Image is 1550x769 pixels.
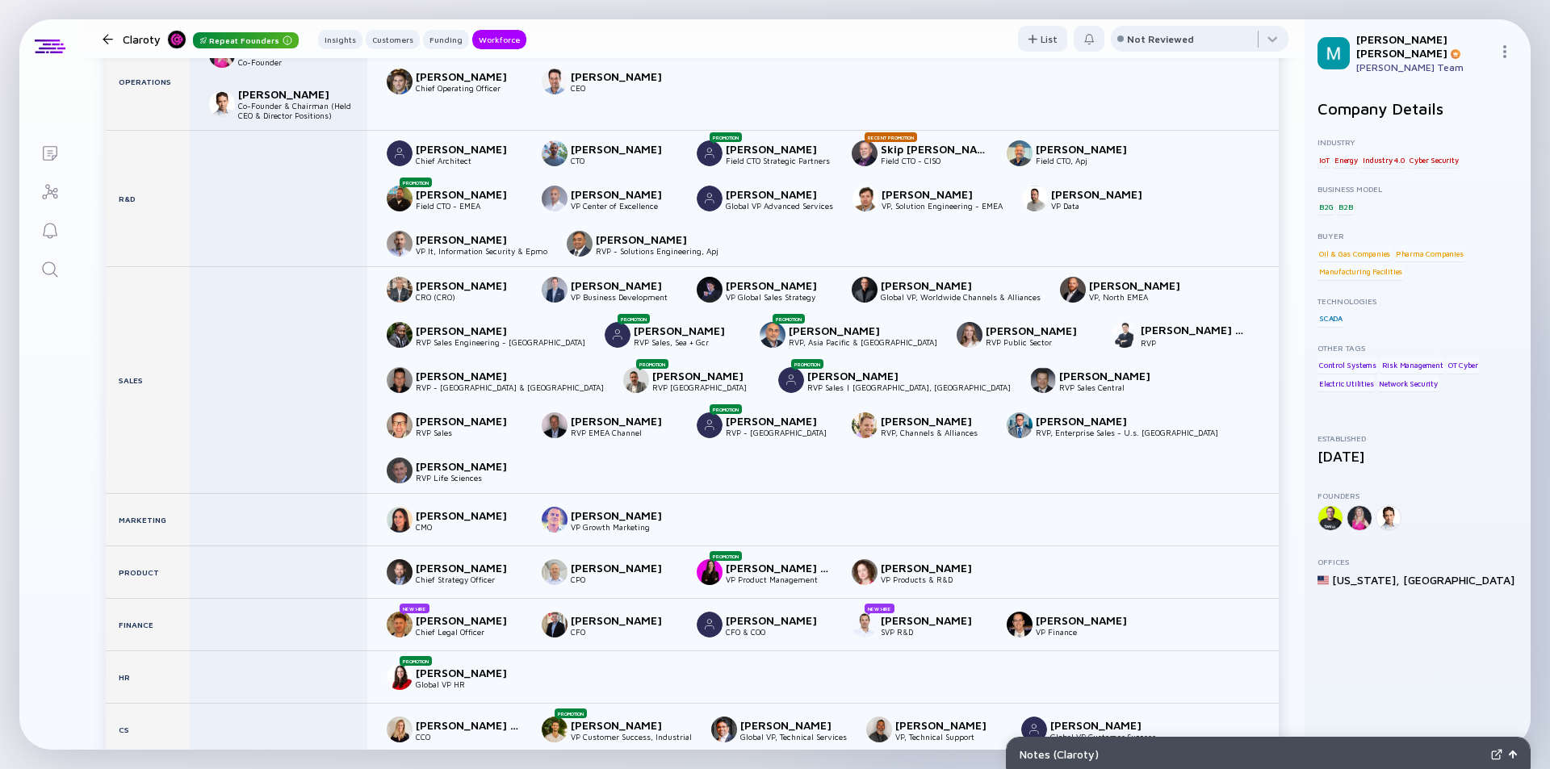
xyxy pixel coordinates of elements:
[881,428,987,437] div: RVP, Channels & Alliances
[726,278,832,292] div: [PERSON_NAME]
[387,612,413,637] img: Yuval Fessler picture
[1060,277,1086,303] img: Tim Wallen picture
[1036,428,1218,437] div: RVP, Enterprise Sales - U.s. [GEOGRAPHIC_DATA]
[318,31,362,48] div: Insights
[416,278,522,292] div: [PERSON_NAME]
[1036,156,1142,165] div: Field CTO, Apj
[1007,140,1033,166] img: Jason Pearce picture
[1317,557,1518,566] div: Offices
[623,367,649,393] img: Italo C. picture
[423,30,469,49] button: Funding
[1059,369,1166,382] div: [PERSON_NAME]
[416,679,522,689] div: Global VP HR
[1317,575,1329,586] img: United States Flag
[881,414,987,428] div: [PERSON_NAME]
[895,732,1002,742] div: VP, Technical Support
[636,359,668,369] div: Promotion
[807,382,1011,392] div: RVP Sales | [GEOGRAPHIC_DATA], [GEOGRAPHIC_DATA]
[542,717,568,742] img: Moshe Salamon picture
[1036,142,1142,156] div: [PERSON_NAME]
[1018,26,1067,52] button: List
[596,232,702,246] div: [PERSON_NAME]
[1051,201,1158,211] div: VP Data
[882,201,1003,211] div: VP, Solution Engineering - EMEA
[882,187,988,201] div: [PERSON_NAME]
[571,522,677,532] div: VP Growth Marketing
[416,508,522,522] div: [PERSON_NAME]
[726,414,832,428] div: [PERSON_NAME]
[416,627,522,637] div: Chief Legal Officer
[400,656,432,666] div: Promotion
[571,718,677,732] div: [PERSON_NAME]
[193,32,299,48] div: Repeat Founders
[318,30,362,49] button: Insights
[416,324,522,337] div: [PERSON_NAME]
[571,69,677,83] div: [PERSON_NAME]
[416,575,522,584] div: Chief Strategy Officer
[740,732,847,742] div: Global VP, Technical Services
[106,494,190,545] div: Marketing
[416,414,522,428] div: [PERSON_NAME]
[881,278,987,292] div: [PERSON_NAME]
[596,246,718,256] div: RVP - Solutions Engineering, Apj
[1018,27,1067,52] div: List
[1036,627,1142,637] div: VP Finance
[542,277,568,303] img: Stephan Goldberg picture
[1332,573,1400,587] div: [US_STATE] ,
[1030,367,1056,393] img: Thorsten Eckert picture
[852,277,878,303] img: Tim Mackie picture
[865,132,917,142] div: Recent Promotion
[881,292,1041,302] div: Global VP, Worldwide Channels & Alliances
[881,156,987,165] div: Field CTO - CISO
[760,322,785,348] img: Nick Nindra picture
[1051,187,1158,201] div: [PERSON_NAME]
[1059,382,1166,392] div: RVP Sales Central
[1317,137,1518,147] div: Industry
[726,156,832,165] div: Field CTO Strategic Partners
[1089,278,1196,292] div: [PERSON_NAME]
[238,101,367,120] div: Co-Founder & Chairman (Held CEO & Director Positions)
[1408,152,1460,168] div: Cyber Security
[571,561,677,575] div: [PERSON_NAME]
[791,359,823,369] div: Promotion
[1317,184,1518,194] div: Business Model
[773,314,805,324] div: Promotion
[1317,311,1344,327] div: SCADA
[1361,152,1406,168] div: Industry 4.0
[1317,99,1518,118] h2: Company Details
[1317,231,1518,240] div: Buyer
[618,314,650,324] div: Promotion
[986,324,1092,337] div: [PERSON_NAME]
[571,83,677,93] div: CEO
[416,83,522,93] div: Chief Operating Officer
[416,473,522,483] div: RVP Life Sciences
[416,156,522,165] div: Chief Architect
[711,717,737,742] img: Devanesan Moses picture
[652,369,759,382] div: [PERSON_NAME]
[1403,573,1514,587] div: [GEOGRAPHIC_DATA]
[852,559,878,585] img: Tal Laufer picture
[387,231,413,257] img: Yuval Zilberman picture
[387,186,413,211] img: Matt Logan picture
[726,187,832,201] div: [PERSON_NAME]
[416,718,522,732] div: [PERSON_NAME] ([PERSON_NAME])
[865,604,894,613] div: New Hire
[1317,357,1378,374] div: Control Systems
[571,156,677,165] div: CTO
[542,559,568,585] img: Yoram Gronich picture
[1317,375,1375,391] div: Electric Utilities
[1498,45,1511,58] img: Menu
[571,613,677,627] div: [PERSON_NAME]
[472,30,526,49] button: Workforce
[1050,718,1157,732] div: [PERSON_NAME]
[416,232,522,246] div: [PERSON_NAME]
[387,717,413,742] img: Shira Bar Yosef (Weizman) picture
[697,140,723,166] img: Nick Haan picture
[571,142,677,156] div: [PERSON_NAME]
[542,69,568,94] img: Yaniv Vardi picture
[852,186,878,211] img: Fabio Palozza picture
[416,69,522,83] div: [PERSON_NAME]
[881,575,987,584] div: VP Products & R&D
[1089,292,1196,302] div: VP, North EMEA
[416,732,522,742] div: CCO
